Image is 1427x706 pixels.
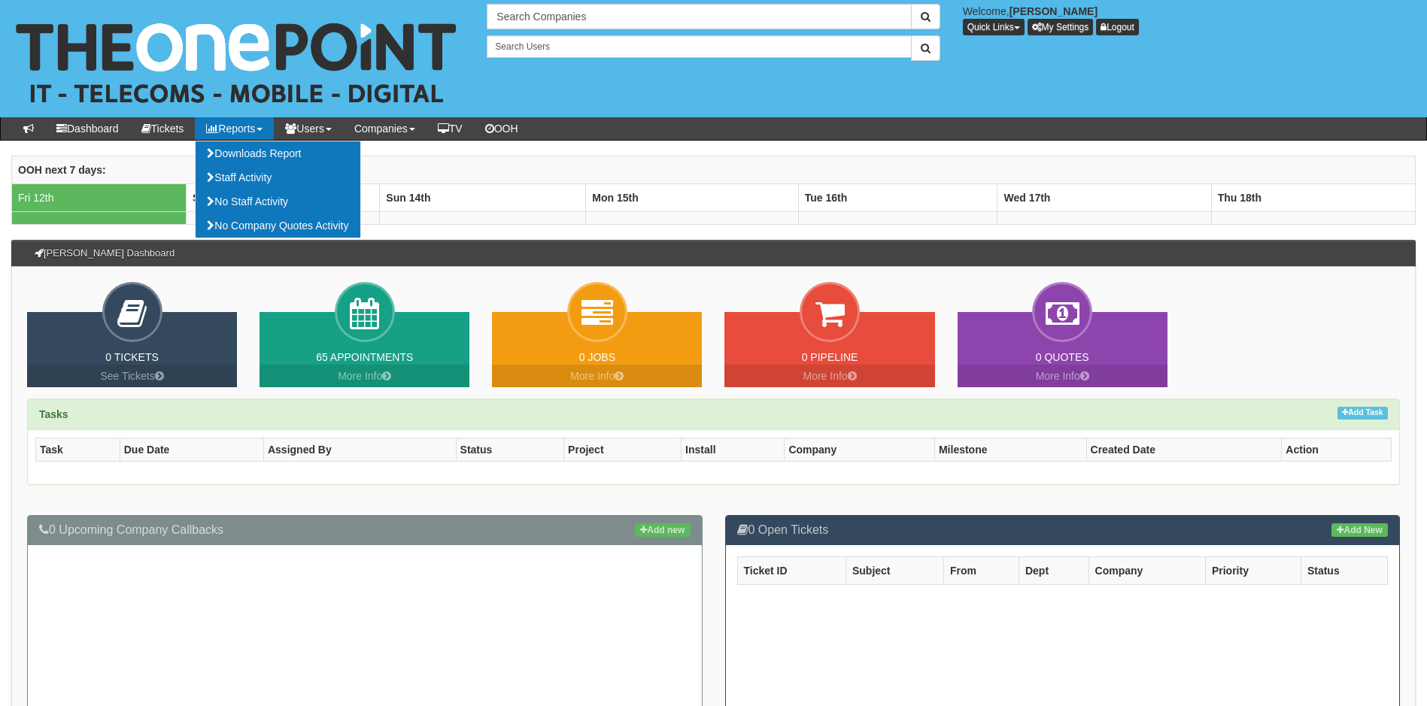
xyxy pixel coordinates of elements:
th: Status [456,438,564,462]
a: Dashboard [45,117,130,140]
th: Task [36,438,120,462]
a: More Info [724,365,934,387]
a: 0 Jobs [579,351,615,363]
th: Status [1301,556,1387,584]
a: Tickets [130,117,196,140]
th: Ticket ID [737,556,846,584]
a: 65 Appointments [316,351,413,363]
th: Action [1282,438,1392,462]
th: Dept [1019,556,1088,584]
th: Project [564,438,682,462]
a: 0 Pipeline [802,351,858,363]
a: Companies [343,117,427,140]
a: More Info [958,365,1167,387]
th: OOH next 7 days: [12,156,1416,183]
h3: 0 Open Tickets [737,523,1389,537]
b: [PERSON_NAME] [1010,5,1098,17]
th: Priority [1205,556,1301,584]
th: Created Date [1086,438,1282,462]
strong: Tasks [39,408,68,420]
a: Add Task [1337,407,1388,420]
a: 0 Tickets [105,351,159,363]
th: Install [682,438,785,462]
th: From [943,556,1019,584]
a: TV [427,117,474,140]
th: Milestone [934,438,1086,462]
a: Logout [1096,19,1139,35]
th: Sun 14th [380,183,586,211]
th: Thu 18th [1211,183,1415,211]
th: Mon 15th [586,183,798,211]
a: Downloads Report [196,141,360,165]
a: 0 Quotes [1036,351,1089,363]
div: Welcome, [952,4,1427,35]
a: Add New [1331,523,1388,537]
th: Company [1088,556,1205,584]
a: No Staff Activity [196,189,360,214]
a: My Settings [1028,19,1094,35]
th: Tue 16th [798,183,997,211]
a: No Company Quotes Activity [196,214,360,238]
th: Subject [846,556,943,584]
th: Sat 13th [187,183,380,211]
button: Quick Links [963,19,1025,35]
h3: [PERSON_NAME] Dashboard [27,241,182,266]
a: See Tickets [27,365,237,387]
a: OOH [474,117,530,140]
a: Reports [195,117,274,140]
input: Search Companies [487,4,911,29]
a: More Info [492,365,702,387]
a: Users [274,117,343,140]
td: Fri 12th [12,183,187,211]
th: Assigned By [263,438,456,462]
a: More Info [260,365,469,387]
h3: 0 Upcoming Company Callbacks [39,523,691,537]
th: Wed 17th [997,183,1211,211]
th: Due Date [120,438,263,462]
th: Company [785,438,935,462]
a: Staff Activity [196,165,360,189]
input: Search Users [487,35,911,58]
a: Add new [635,523,690,537]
